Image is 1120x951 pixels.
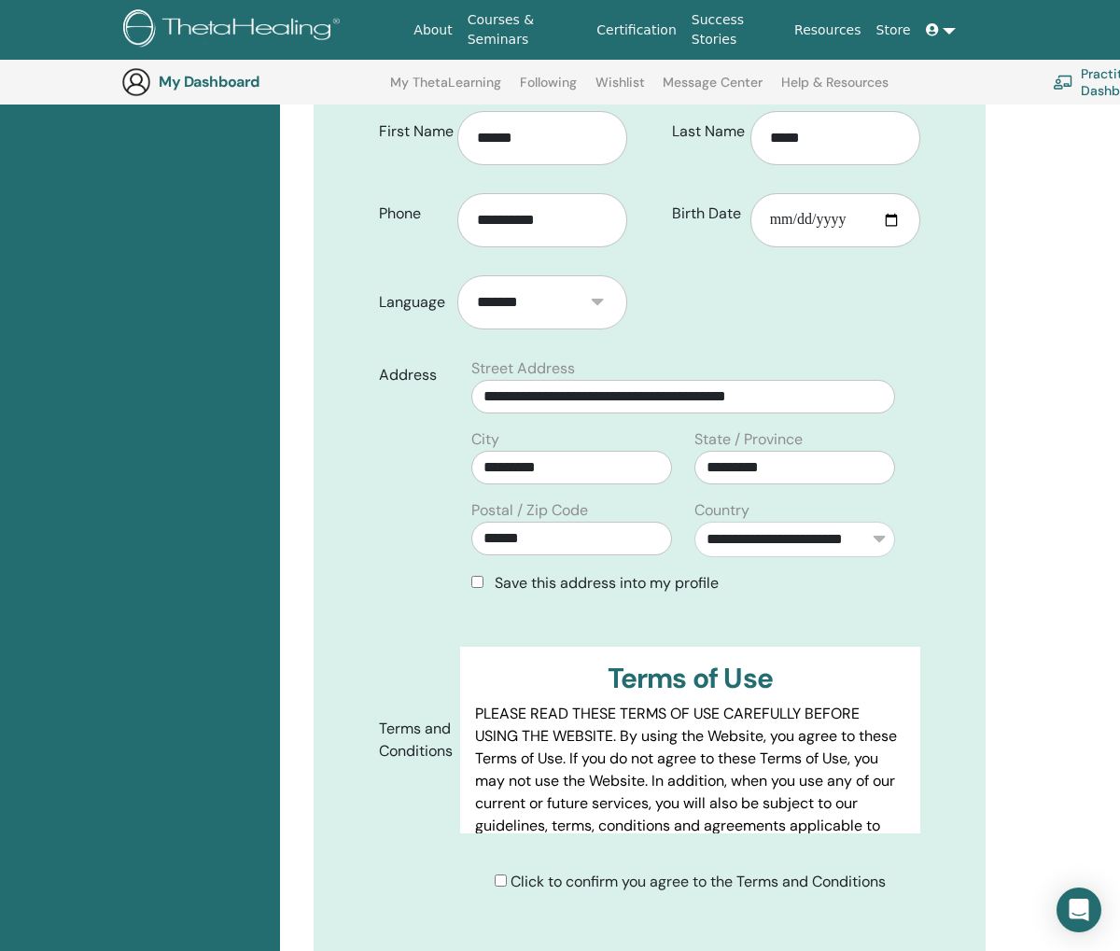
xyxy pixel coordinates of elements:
img: chalkboard-teacher.svg [1053,75,1073,90]
div: Open Intercom Messenger [1057,888,1101,932]
label: First Name [365,114,457,149]
label: Address [365,357,460,393]
span: Click to confirm you agree to the Terms and Conditions [511,872,886,891]
label: City [471,428,499,451]
label: Phone [365,196,457,231]
h3: My Dashboard [159,73,345,91]
a: Help & Resources [781,75,889,105]
label: Language [365,285,457,320]
label: Terms and Conditions [365,711,460,769]
a: Resources [787,13,869,48]
label: State / Province [694,428,803,451]
label: Country [694,499,749,522]
a: Following [520,75,577,105]
a: Store [869,13,918,48]
img: generic-user-icon.jpg [121,67,151,97]
p: PLEASE READ THESE TERMS OF USE CAREFULLY BEFORE USING THE WEBSITE. By using the Website, you agre... [475,703,905,904]
a: My ThetaLearning [390,75,501,105]
a: Message Center [663,75,763,105]
a: Courses & Seminars [460,3,590,57]
label: Last Name [658,114,750,149]
label: Street Address [471,357,575,380]
h3: Terms of Use [475,662,905,695]
a: Certification [589,13,683,48]
a: Wishlist [595,75,645,105]
a: Success Stories [684,3,787,57]
span: Save this address into my profile [495,573,719,593]
a: About [406,13,459,48]
label: Birth Date [658,196,750,231]
label: Postal / Zip Code [471,499,588,522]
img: logo.png [123,9,346,51]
